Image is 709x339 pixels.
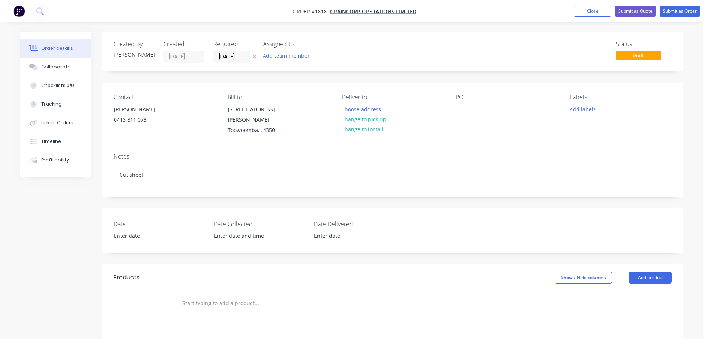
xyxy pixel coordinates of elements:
[615,6,656,17] button: Submit as Quote
[182,296,331,311] input: Start typing to add a product...
[293,8,330,15] span: Order #1818 -
[565,104,600,114] button: Add labels
[20,95,91,113] button: Tracking
[41,64,71,70] div: Collaborate
[263,41,338,48] div: Assigned to
[616,41,672,48] div: Status
[114,220,207,228] label: Date
[574,6,611,17] button: Close
[214,220,307,228] label: Date Collected
[314,220,407,228] label: Date Delivered
[309,230,402,242] input: Enter date
[41,45,73,52] div: Order details
[41,101,62,108] div: Tracking
[114,41,154,48] div: Created by
[114,153,672,160] div: Notes
[259,51,314,61] button: Add team member
[338,124,387,134] button: Change to install
[338,114,390,124] button: Change to pick up
[114,94,215,101] div: Contact
[114,163,672,186] div: Cut sheet
[114,104,176,115] div: [PERSON_NAME]
[616,51,661,60] span: Draft
[660,6,700,17] button: Submit as Order
[20,113,91,132] button: Linked Orders
[41,119,73,126] div: Linked Orders
[108,104,182,128] div: [PERSON_NAME]0413 811 073
[20,58,91,76] button: Collaborate
[228,125,290,135] div: Toowoomba, , 4350
[213,41,254,48] div: Required
[555,272,612,284] button: Show / Hide columns
[228,104,290,125] div: [STREET_ADDRESS][PERSON_NAME]
[41,157,69,163] div: Profitability
[209,230,301,242] input: Enter date and time
[109,230,201,242] input: Enter date
[163,41,204,48] div: Created
[41,82,74,89] div: Checklists 0/0
[20,132,91,151] button: Timeline
[221,104,296,136] div: [STREET_ADDRESS][PERSON_NAME]Toowoomba, , 4350
[114,273,140,282] div: Products
[20,151,91,169] button: Profitability
[227,94,329,101] div: Bill to
[41,138,61,145] div: Timeline
[342,94,444,101] div: Deliver to
[338,104,385,114] button: Choose address
[20,39,91,58] button: Order details
[13,6,25,17] img: Factory
[114,51,154,58] div: [PERSON_NAME]
[20,76,91,95] button: Checklists 0/0
[570,94,672,101] div: Labels
[114,115,176,125] div: 0413 811 073
[330,8,416,15] a: GrainCorp Operations Limited
[263,51,314,61] button: Add team member
[456,94,558,101] div: PO
[629,272,672,284] button: Add product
